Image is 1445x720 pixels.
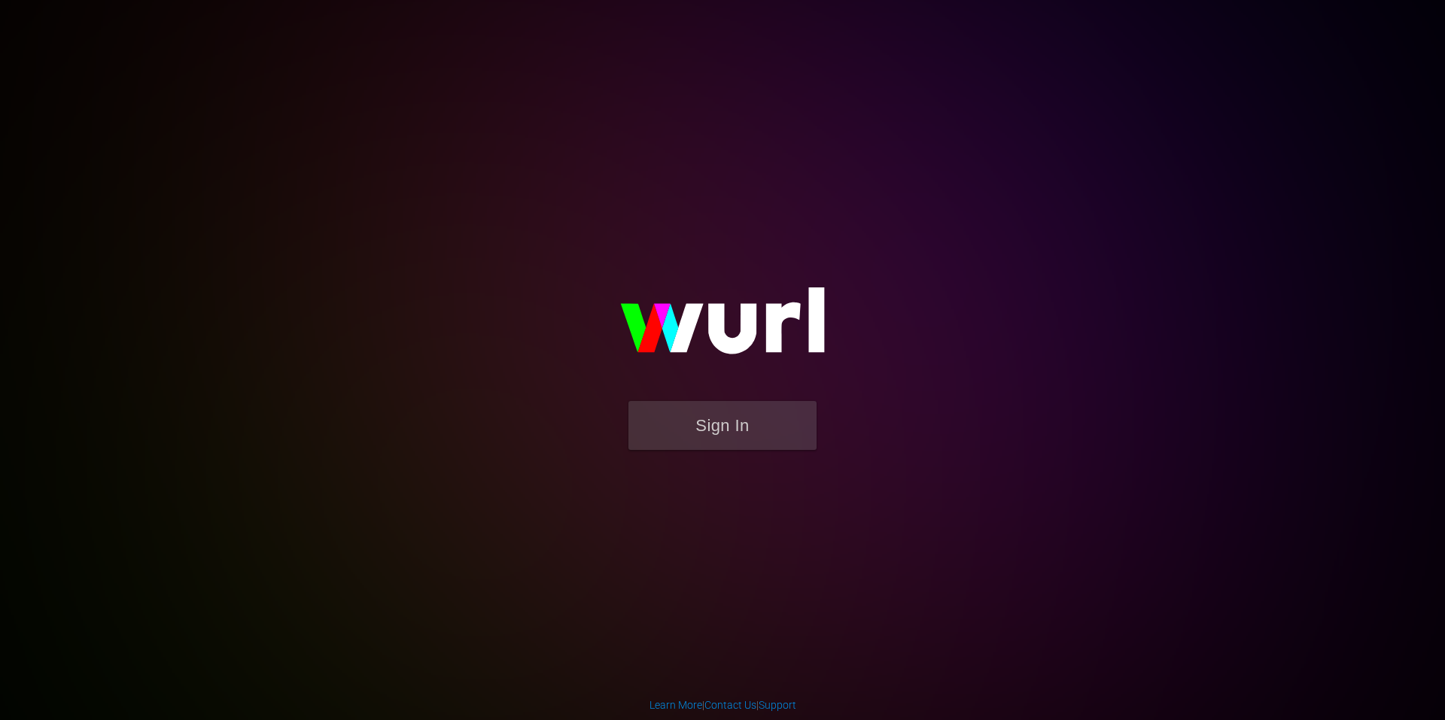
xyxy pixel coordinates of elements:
a: Learn More [649,699,702,711]
button: Sign In [628,401,817,450]
div: | | [649,697,796,712]
a: Contact Us [704,699,756,711]
a: Support [759,699,796,711]
img: wurl-logo-on-black-223613ac3d8ba8fe6dc639794a292ebdb59501304c7dfd60c99c58986ef67473.svg [572,255,873,401]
